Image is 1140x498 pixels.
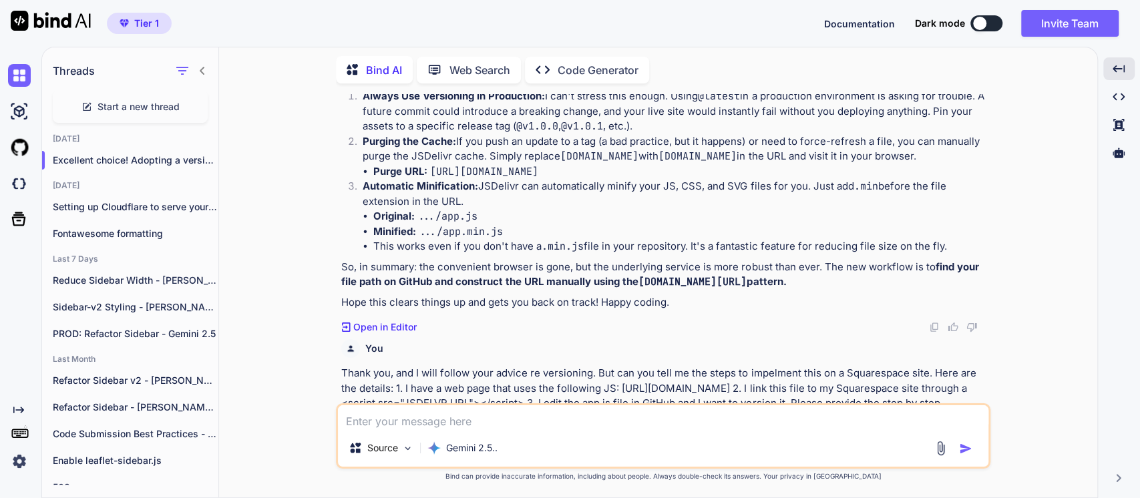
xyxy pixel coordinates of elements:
p: 503 error [53,481,218,494]
strong: find your file path on GitHub and construct the URL manually using the pattern. [341,260,981,288]
strong: Minified: [373,225,416,238]
strong: Purge URL: [373,165,427,178]
p: Excellent choice! Adopting a versioning ... [53,154,218,167]
code: @latest [698,89,740,103]
h2: [DATE] [42,180,218,191]
p: Bind can provide inaccurate information, including about people. Always double-check its answers.... [336,471,990,481]
p: PROD: Refactor Sidebar - Gemini 2.5 [53,327,218,340]
code: [URL][DOMAIN_NAME] [430,165,538,178]
p: If you push an update to a tag (a bad practice, but it happens) or need to force-refresh a file, ... [363,134,988,164]
img: like [948,322,958,332]
code: .min [853,180,878,193]
p: Source [367,441,398,455]
img: settings [8,450,31,473]
p: Reduce Sidebar Width - [PERSON_NAME] 4 Sonnet [53,274,218,287]
code: .../app.min.js [419,225,503,238]
h2: [DATE] [42,134,218,144]
img: Bind AI [11,11,91,31]
p: Hope this clears things up and gets you back on track! Happy coding. [341,295,988,310]
button: Documentation [824,17,895,31]
p: Web Search [449,62,510,78]
img: premium [120,19,129,27]
img: Pick Models [402,443,413,454]
p: Gemini 2.5.. [446,441,498,455]
img: Gemini 2.5 Pro [427,441,441,455]
img: dislike [966,322,977,332]
code: @v1.0.0 [516,119,558,133]
h1: Threads [53,63,95,79]
img: githubLight [8,136,31,159]
span: Tier 1 [134,17,159,30]
img: chat [8,64,31,87]
p: Sidebar-v2 Styling - [PERSON_NAME] 4 Sonnet [53,300,218,314]
p: Fontawesome formatting [53,227,218,240]
button: premiumTier 1 [107,13,172,34]
img: darkCloudIdeIcon [8,172,31,195]
p: Code Submission Best Practices - [PERSON_NAME] 4.0 [53,427,218,441]
p: Refactor Sidebar - [PERSON_NAME] 4 [53,401,218,414]
span: Start a new thread [98,100,180,113]
p: JSDelivr can automatically minify your JS, CSS, and SVG files for you. Just add before the file e... [363,179,988,209]
strong: Automatic Minification: [363,180,478,192]
button: Invite Team [1021,10,1119,37]
strong: Original: [373,210,415,222]
code: .../app.js [417,210,478,223]
code: [DOMAIN_NAME] [658,150,737,163]
h6: You [365,342,383,355]
img: ai-studio [8,100,31,123]
p: So, in summary: the convenient browser is gone, but the underlying service is more robust than ev... [341,260,988,290]
p: I can't stress this enough. Using in a production environment is asking for trouble. A future com... [363,89,988,134]
p: Refactor Sidebar v2 - [PERSON_NAME] 4 Sonnet [53,374,218,387]
strong: Always Use Versioning in Production: [363,89,545,102]
p: Setting up Cloudflare to serve your JavaScript... [53,200,218,214]
img: copy [929,322,940,332]
code: [DOMAIN_NAME] [560,150,638,163]
li: This works even if you don't have a file in your repository. It's a fantastic feature for reducin... [373,239,988,254]
span: Dark mode [915,17,965,30]
span: Documentation [824,18,895,29]
p: Code Generator [558,62,638,78]
strong: Purging the Cache: [363,135,456,148]
code: @v1.0.1 [561,119,603,133]
h2: Last 7 Days [42,254,218,264]
p: Bind AI [366,62,402,78]
img: attachment [933,441,948,456]
code: .min.js [542,240,584,253]
p: Enable leaflet-sidebar.js [53,454,218,467]
img: icon [959,442,972,455]
code: [DOMAIN_NAME][URL] [638,275,747,288]
p: Open in Editor [353,320,417,334]
p: Thank you, and I will follow your advice re versioning. But can you tell me the steps to impelmen... [341,366,988,426]
h2: Last Month [42,354,218,364]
